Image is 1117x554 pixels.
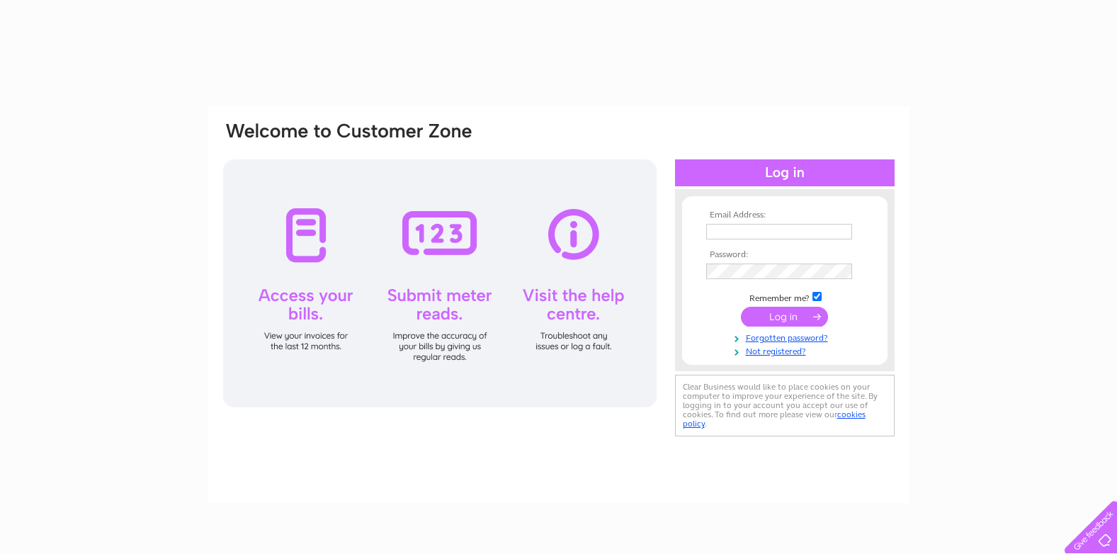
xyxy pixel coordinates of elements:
a: Forgotten password? [706,330,867,344]
a: cookies policy [683,409,866,429]
td: Remember me? [703,290,867,304]
th: Email Address: [703,210,867,220]
a: Not registered? [706,344,867,357]
input: Submit [741,307,828,327]
div: Clear Business would like to place cookies on your computer to improve your experience of the sit... [675,375,895,436]
th: Password: [703,250,867,260]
